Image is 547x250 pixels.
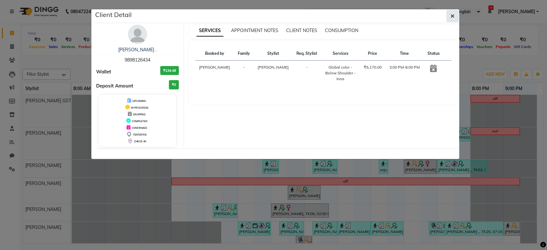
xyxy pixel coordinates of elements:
th: Time [385,47,423,61]
div: Global color - Below Shoulder - Inoa [325,64,356,82]
span: Deposit Amount [96,82,133,90]
span: CHECK-IN [134,140,146,143]
span: UPCOMING [132,99,146,103]
th: Family [234,47,254,61]
span: TENTATIVE [133,133,147,136]
th: Price [360,47,385,61]
span: CONFIRMED [132,126,147,129]
h5: Client Detail [95,10,132,20]
td: [PERSON_NAME] [195,61,234,86]
div: ₹5,170.00 [363,64,381,70]
span: [PERSON_NAME] [258,65,289,70]
a: [PERSON_NAME] . [118,47,156,53]
th: Stylist [254,47,293,61]
h3: ₹0 [169,80,179,89]
h3: ₹134.48 [160,66,179,75]
span: Wallet [96,68,111,76]
th: Services [321,47,360,61]
span: CLIENT NOTES [286,28,317,33]
span: IN PROGRESS [131,106,148,109]
td: 3:00 PM-6:00 PM [385,61,423,86]
th: Status [423,47,443,61]
span: SERVICES [196,25,223,37]
span: COMPLETED [132,120,147,123]
span: CONSUMPTION [325,28,358,33]
th: Booked by [195,47,234,61]
span: 9898126434 [125,57,150,63]
td: - [293,61,321,86]
span: DROPPED [133,113,145,116]
th: Req. Stylist [293,47,321,61]
img: avatar [128,25,147,44]
td: - [234,61,254,86]
span: APPOINTMENT NOTES [231,28,278,33]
